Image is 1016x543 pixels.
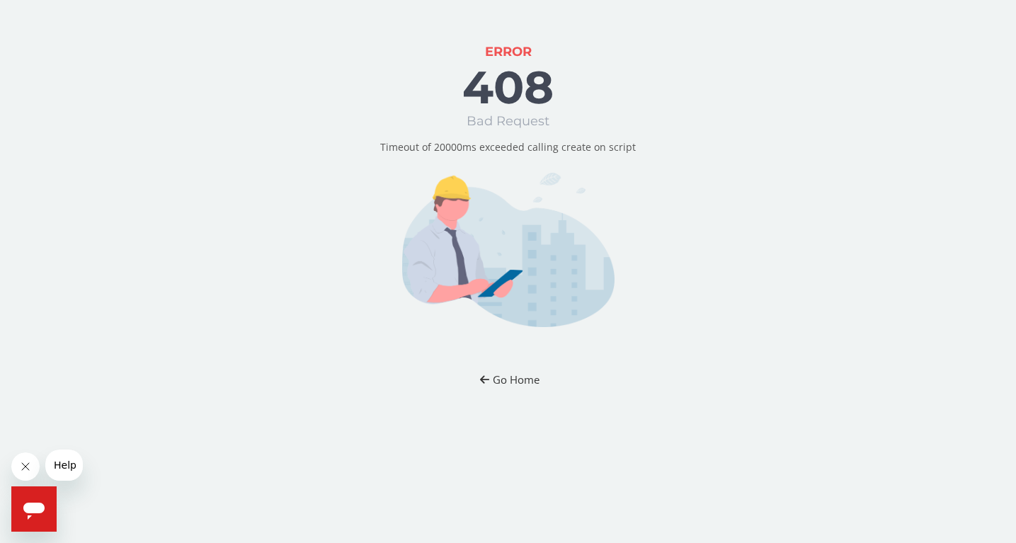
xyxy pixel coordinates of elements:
[380,140,636,154] p: Timeout of 20000ms exceeded calling create on script
[467,367,549,393] button: Go Home
[462,62,554,112] h1: 408
[485,45,532,59] h1: ERROR
[45,450,83,481] iframe: Message from company
[467,115,549,129] h1: Bad Request
[11,452,40,481] iframe: Close message
[11,486,57,532] iframe: Button to launch messaging window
